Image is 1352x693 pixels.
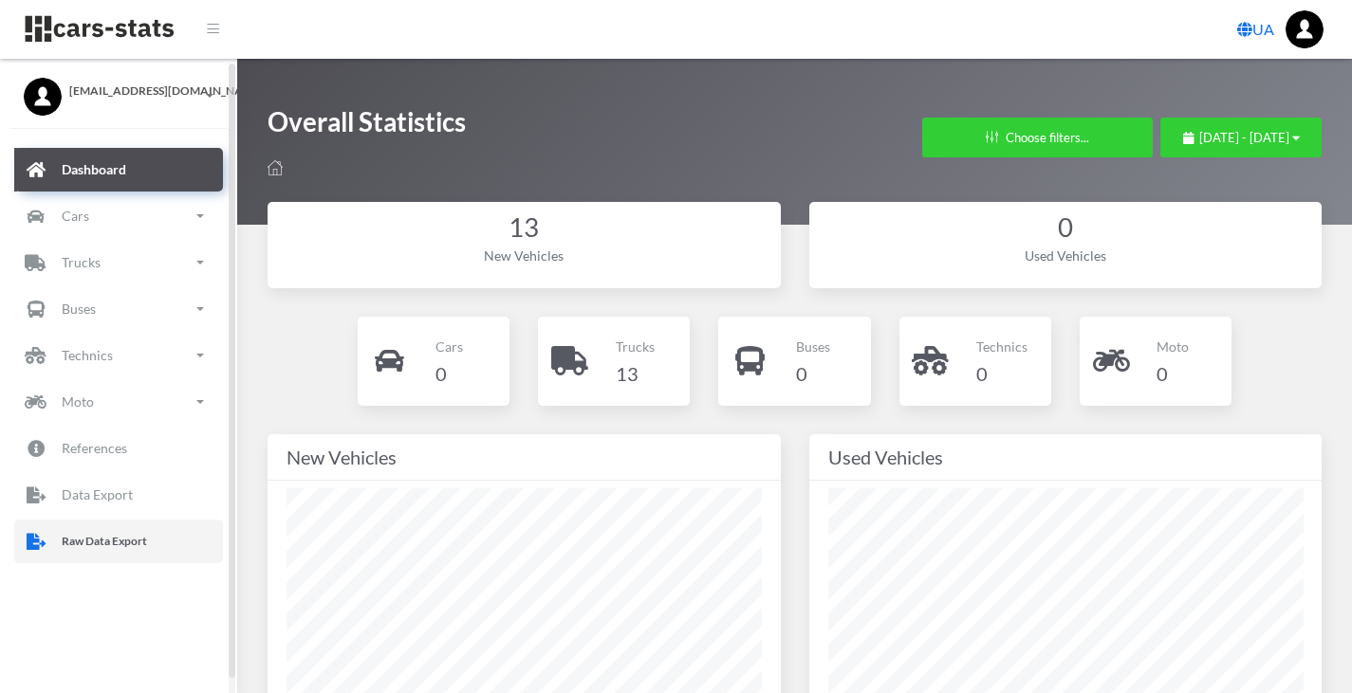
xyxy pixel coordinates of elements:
div: Used Vehicles [828,246,1304,265]
a: Data Export [14,473,223,517]
div: Used Vehicles [828,442,1304,472]
div: New Vehicles [287,246,762,265]
p: Raw Data Export [62,531,147,552]
img: navbar brand [24,14,176,44]
a: Technics [14,334,223,377]
a: Raw Data Export [14,520,223,563]
p: Moto [62,390,94,413]
div: 0 [828,210,1304,246]
img: ... [1286,10,1324,48]
a: [EMAIL_ADDRESS][DOMAIN_NAME] [24,78,213,100]
p: Buses [62,297,96,320]
p: Data Export [62,483,133,506]
p: Technics [62,343,113,367]
h4: 0 [1157,358,1189,389]
p: Technics [976,335,1028,358]
a: UA [1230,10,1282,48]
p: Moto [1157,335,1189,358]
h4: 13 [616,358,655,389]
h1: Overall Statistics [268,104,466,149]
button: [DATE] - [DATE] [1160,118,1322,157]
a: References [14,427,223,470]
span: [EMAIL_ADDRESS][DOMAIN_NAME] [69,82,213,100]
a: Trucks [14,241,223,284]
button: Choose filters... [922,118,1153,157]
p: References [62,436,127,460]
p: Buses [796,335,830,358]
p: Dashboard [62,157,126,181]
span: [DATE] - [DATE] [1199,130,1289,145]
h4: 0 [435,358,463,389]
div: 13 [287,210,762,246]
a: Cars [14,194,223,238]
p: Cars [435,335,463,358]
div: New Vehicles [287,442,762,472]
a: Buses [14,287,223,331]
h4: 0 [976,358,1028,389]
a: Dashboard [14,148,223,191]
p: Trucks [616,335,655,358]
a: Moto [14,380,223,424]
h4: 0 [796,358,830,389]
p: Trucks [62,250,101,274]
p: Cars [62,204,89,228]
